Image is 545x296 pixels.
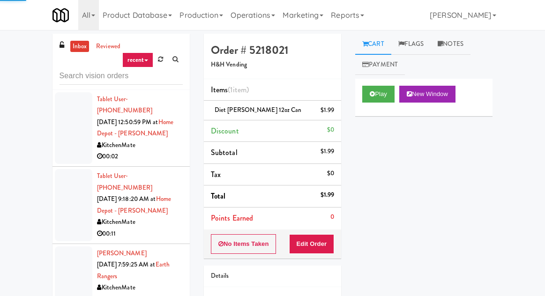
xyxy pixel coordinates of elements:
a: reviewed [94,41,123,52]
div: 00:11 [97,228,183,240]
a: Cart [355,34,391,55]
span: Discount [211,126,239,136]
span: · [PHONE_NUMBER] [97,171,152,192]
div: $0 [327,168,334,179]
li: Tablet User· [PHONE_NUMBER][DATE] 12:50:59 PM atHome Depot - [PERSON_NAME]KitchenMate00:02 [52,90,190,167]
span: [DATE] 9:18:20 AM at [97,194,156,203]
input: Search vision orders [60,67,183,85]
button: No Items Taken [211,234,276,254]
div: $1.99 [321,189,335,201]
img: Micromart [52,7,69,23]
ng-pluralize: item [233,84,246,95]
div: KitchenMate [97,140,183,151]
div: KitchenMate [97,216,183,228]
a: [PERSON_NAME] [97,249,147,258]
a: Notes [431,34,470,55]
a: Tablet User· [PHONE_NUMBER] [97,171,152,192]
span: [DATE] 12:50:59 PM at [97,118,158,126]
button: Edit Order [289,234,335,254]
h4: Order # 5218021 [211,44,334,56]
div: 00:02 [97,151,183,163]
span: Points Earned [211,213,253,223]
span: (1 ) [228,84,249,95]
a: Flags [391,34,431,55]
div: Details [211,270,334,282]
div: $1.99 [321,104,335,116]
span: Diet [PERSON_NAME] 12oz can [215,105,302,114]
a: Earth Rangers [97,260,170,281]
a: Tablet User· [PHONE_NUMBER] [97,95,152,115]
div: 0 [330,211,334,223]
button: New Window [399,86,455,103]
span: Items [211,84,249,95]
div: $0 [327,124,334,136]
div: KitchenMate [97,282,183,294]
li: Tablet User· [PHONE_NUMBER][DATE] 9:18:20 AM atHome Depot - [PERSON_NAME]KitchenMate00:11 [52,167,190,244]
h5: H&H Vending [211,61,334,68]
div: $1.99 [321,146,335,157]
span: Subtotal [211,147,238,158]
span: [DATE] 7:59:25 AM at [97,260,156,269]
a: Home Depot - [PERSON_NAME] [97,194,171,215]
span: Total [211,191,226,201]
button: Play [362,86,395,103]
span: Tax [211,169,221,180]
a: Payment [355,54,405,75]
a: inbox [70,41,90,52]
a: recent [122,52,153,67]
